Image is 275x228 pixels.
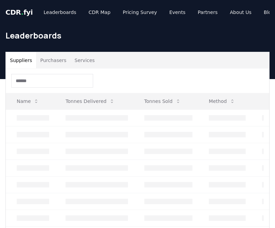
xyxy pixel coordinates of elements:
a: About Us [225,6,257,18]
button: Tonnes Delivered [60,94,120,108]
a: Pricing Survey [117,6,162,18]
a: CDR Map [83,6,116,18]
a: Events [164,6,191,18]
span: CDR fyi [5,8,33,16]
button: Suppliers [6,52,36,69]
a: Partners [192,6,223,18]
h1: Leaderboards [5,30,270,41]
button: Name [11,94,44,108]
span: . [21,8,24,16]
a: CDR.fyi [5,7,33,17]
button: Method [203,94,241,108]
a: Leaderboards [38,6,82,18]
button: Tonnes Sold [139,94,186,108]
button: Services [71,52,99,69]
button: Purchasers [36,52,71,69]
